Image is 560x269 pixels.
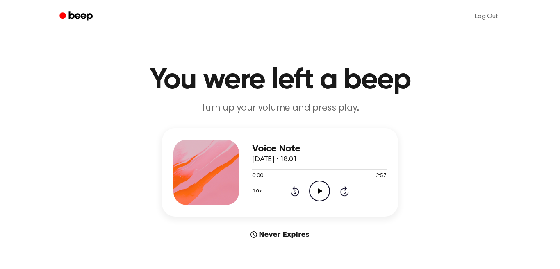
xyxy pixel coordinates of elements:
[123,102,437,115] p: Turn up your volume and press play.
[252,184,264,198] button: 1.0x
[54,9,100,25] a: Beep
[162,230,398,240] div: Never Expires
[70,66,490,95] h1: You were left a beep
[252,172,263,181] span: 0:00
[252,143,387,154] h3: Voice Note
[252,156,297,163] span: [DATE] · 18.01
[376,172,387,181] span: 2:57
[467,7,506,26] a: Log Out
